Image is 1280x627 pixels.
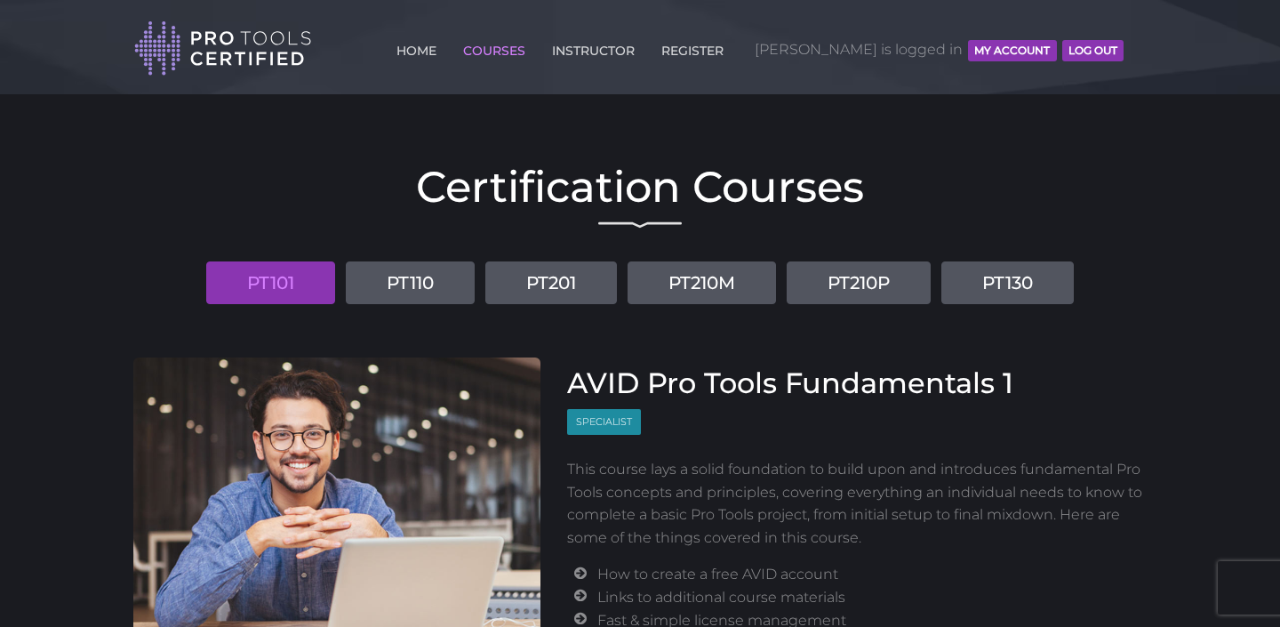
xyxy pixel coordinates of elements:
p: This course lays a solid foundation to build upon and introduces fundamental Pro Tools concepts a... [567,458,1148,549]
img: Pro Tools Certified Logo [134,20,312,77]
li: Links to additional course materials [597,586,1147,609]
a: PT110 [346,261,475,304]
span: [PERSON_NAME] is logged in [755,23,1124,76]
img: decorative line [598,221,682,229]
h3: AVID Pro Tools Fundamentals 1 [567,366,1148,400]
span: Specialist [567,409,641,435]
li: How to create a free AVID account [597,563,1147,586]
a: PT210M [628,261,776,304]
a: HOME [392,33,441,61]
a: PT201 [485,261,617,304]
h2: Certification Courses [133,165,1147,208]
button: MY ACCOUNT [968,40,1056,61]
a: PT210P [787,261,931,304]
button: Log Out [1062,40,1124,61]
a: INSTRUCTOR [548,33,639,61]
a: PT101 [206,261,335,304]
a: PT130 [941,261,1074,304]
a: COURSES [459,33,530,61]
a: REGISTER [657,33,728,61]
